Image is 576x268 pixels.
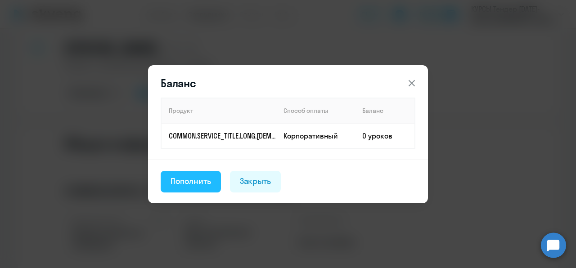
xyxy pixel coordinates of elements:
[148,76,428,90] header: Баланс
[355,123,415,148] td: 0 уроков
[161,98,276,123] th: Продукт
[240,175,271,187] div: Закрыть
[230,171,281,192] button: Закрыть
[276,123,355,148] td: Корпоративный
[161,171,221,192] button: Пополнить
[169,131,276,141] p: COMMON.SERVICE_TITLE.LONG.[DEMOGRAPHIC_DATA]
[276,98,355,123] th: Способ оплаты
[171,175,211,187] div: Пополнить
[355,98,415,123] th: Баланс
